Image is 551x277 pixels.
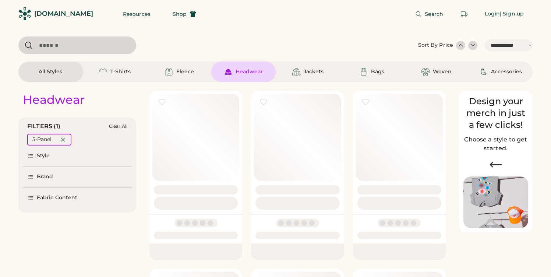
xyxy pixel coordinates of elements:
div: All Styles [39,68,62,76]
div: Login [485,10,500,18]
span: Shop [173,11,187,17]
img: Accessories Icon [479,67,488,76]
div: 5-Panel [32,136,52,143]
div: Jackets [304,68,324,76]
div: Fleece [176,68,194,76]
img: Woven Icon [421,67,430,76]
div: Brand [37,173,53,180]
img: Headwear Icon [224,67,233,76]
div: Clear All [109,124,127,129]
div: Woven [433,68,452,76]
h2: Choose a style to get started. [463,135,528,153]
img: Fleece Icon [165,67,173,76]
img: T-Shirts Icon [99,67,107,76]
img: Image of Lisa Congdon Eye Print on T-Shirt and Hat [463,176,528,228]
div: Bags [371,68,384,76]
button: Search [406,7,452,21]
div: | Sign up [500,10,524,18]
span: Search [425,11,444,17]
div: Fabric Content [37,194,77,201]
div: Sort By Price [418,42,453,49]
div: Headwear [236,68,263,76]
div: FILTERS (1) [27,122,61,131]
div: Headwear [23,92,85,107]
img: Rendered Logo - Screens [18,7,31,20]
button: Resources [114,7,159,21]
div: T-Shirts [110,68,131,76]
div: Accessories [491,68,522,76]
button: Shop [164,7,205,21]
button: Retrieve an order [457,7,471,21]
img: Bags Icon [359,67,368,76]
div: [DOMAIN_NAME] [34,9,93,18]
div: Style [37,152,50,159]
div: Design your merch in just a few clicks! [463,95,528,131]
img: Jackets Icon [292,67,301,76]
